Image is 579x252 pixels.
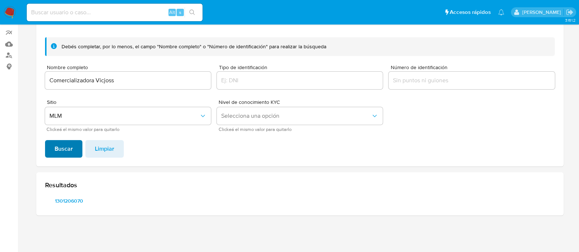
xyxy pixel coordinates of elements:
[450,8,491,16] span: Accesos rápidos
[169,9,175,16] span: Alt
[185,7,200,18] button: search-icon
[566,8,574,16] a: Salir
[179,9,181,16] span: s
[27,8,203,17] input: Buscar usuario o caso...
[498,9,504,15] a: Notificaciones
[565,17,575,23] span: 3.161.2
[522,9,563,16] p: anamaria.arriagasanchez@mercadolibre.com.mx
